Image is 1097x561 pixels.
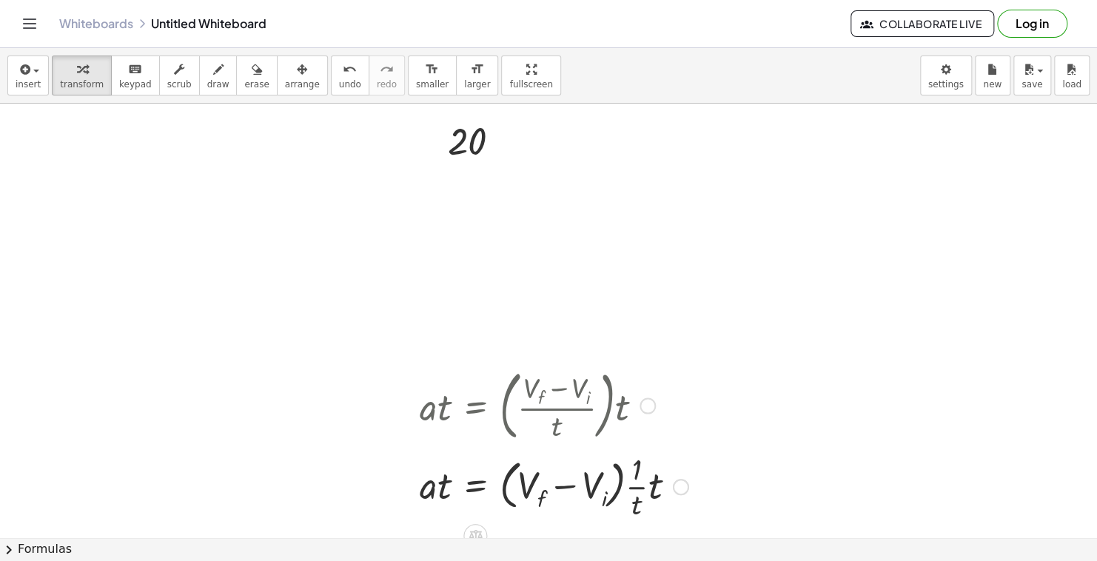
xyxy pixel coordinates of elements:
span: keypad [119,79,152,90]
span: redo [377,79,397,90]
i: undo [343,61,357,78]
button: transform [52,56,112,95]
button: format_sizesmaller [408,56,457,95]
button: erase [236,56,277,95]
button: fullscreen [501,56,560,95]
a: Whiteboards [59,16,133,31]
button: arrange [277,56,328,95]
span: transform [60,79,104,90]
span: fullscreen [509,79,552,90]
button: new [975,56,1010,95]
span: draw [207,79,229,90]
span: undo [339,79,361,90]
button: draw [199,56,238,95]
i: format_size [470,61,484,78]
button: Log in [997,10,1067,38]
div: Apply the same math to both sides of the equation [463,524,487,548]
i: keyboard [128,61,142,78]
span: load [1062,79,1081,90]
span: erase [244,79,269,90]
span: insert [16,79,41,90]
span: smaller [416,79,449,90]
button: undoundo [331,56,369,95]
button: settings [920,56,972,95]
button: save [1013,56,1051,95]
button: format_sizelarger [456,56,498,95]
button: redoredo [369,56,405,95]
span: arrange [285,79,320,90]
i: redo [380,61,394,78]
button: keyboardkeypad [111,56,160,95]
span: save [1021,79,1042,90]
button: Collaborate Live [851,10,994,37]
button: insert [7,56,49,95]
span: larger [464,79,490,90]
button: Toggle navigation [18,12,41,36]
i: format_size [425,61,439,78]
button: load [1054,56,1090,95]
span: Collaborate Live [863,17,982,30]
span: new [983,79,1002,90]
span: settings [928,79,964,90]
span: scrub [167,79,192,90]
button: scrub [159,56,200,95]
